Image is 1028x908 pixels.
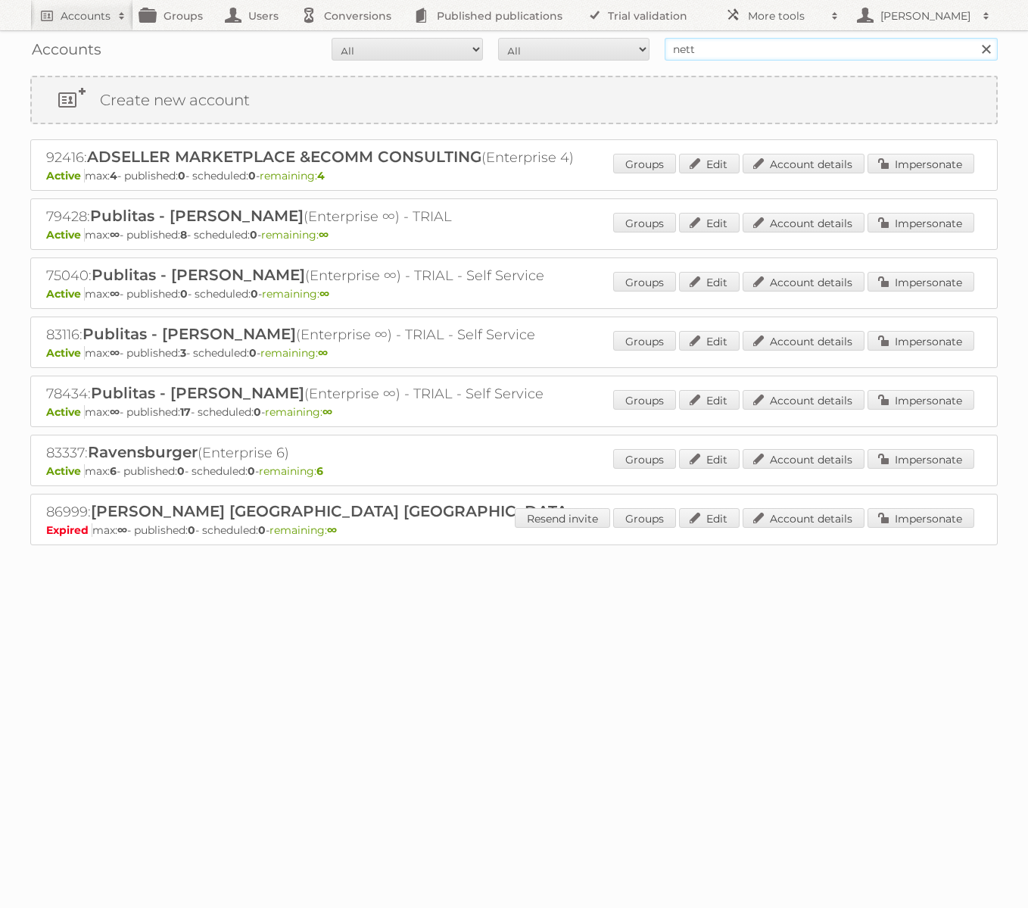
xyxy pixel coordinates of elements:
[613,449,676,469] a: Groups
[743,154,864,173] a: Account details
[46,502,576,522] h2: 86999: (Bronze ∞) - TRIAL - Self Service
[251,287,258,301] strong: 0
[868,272,974,292] a: Impersonate
[180,228,187,242] strong: 8
[249,346,257,360] strong: 0
[46,405,982,419] p: max: - published: - scheduled: -
[46,148,576,167] h2: 92416: (Enterprise 4)
[46,405,85,419] span: Active
[868,449,974,469] a: Impersonate
[180,287,188,301] strong: 0
[258,523,266,537] strong: 0
[46,228,85,242] span: Active
[254,405,261,419] strong: 0
[46,169,982,183] p: max: - published: - scheduled: -
[868,390,974,410] a: Impersonate
[679,508,740,528] a: Edit
[32,77,996,123] a: Create new account
[117,523,127,537] strong: ∞
[868,213,974,232] a: Impersonate
[613,213,676,232] a: Groups
[269,523,337,537] span: remaining:
[613,508,676,528] a: Groups
[318,346,328,360] strong: ∞
[46,464,982,478] p: max: - published: - scheduled: -
[61,8,111,23] h2: Accounts
[679,390,740,410] a: Edit
[743,213,864,232] a: Account details
[46,287,982,301] p: max: - published: - scheduled: -
[180,346,186,360] strong: 3
[46,384,576,404] h2: 78434: (Enterprise ∞) - TRIAL - Self Service
[319,228,329,242] strong: ∞
[868,154,974,173] a: Impersonate
[679,272,740,292] a: Edit
[110,287,120,301] strong: ∞
[262,287,329,301] span: remaining:
[613,272,676,292] a: Groups
[248,464,255,478] strong: 0
[83,325,296,343] span: Publitas - [PERSON_NAME]
[110,169,117,183] strong: 4
[260,346,328,360] span: remaining:
[91,502,576,520] span: [PERSON_NAME] [GEOGRAPHIC_DATA] [GEOGRAPHIC_DATA]
[46,266,576,286] h2: 75040: (Enterprise ∞) - TRIAL - Self Service
[877,8,975,23] h2: [PERSON_NAME]
[178,169,185,183] strong: 0
[868,508,974,528] a: Impersonate
[317,169,325,183] strong: 4
[110,346,120,360] strong: ∞
[261,228,329,242] span: remaining:
[259,464,323,478] span: remaining:
[90,207,304,225] span: Publitas - [PERSON_NAME]
[743,508,864,528] a: Account details
[515,508,610,528] a: Resend invite
[868,331,974,351] a: Impersonate
[613,331,676,351] a: Groups
[250,228,257,242] strong: 0
[613,390,676,410] a: Groups
[92,266,305,284] span: Publitas - [PERSON_NAME]
[679,154,740,173] a: Edit
[46,325,576,345] h2: 83116: (Enterprise ∞) - TRIAL - Self Service
[743,331,864,351] a: Account details
[180,405,191,419] strong: 17
[743,449,864,469] a: Account details
[110,228,120,242] strong: ∞
[46,346,85,360] span: Active
[265,405,332,419] span: remaining:
[177,464,185,478] strong: 0
[110,464,117,478] strong: 6
[87,148,481,166] span: ADSELLER MARKETPLACE &ECOMM CONSULTING
[679,331,740,351] a: Edit
[46,443,576,463] h2: 83337: (Enterprise 6)
[88,443,198,461] span: Ravensburger
[316,464,323,478] strong: 6
[46,523,982,537] p: max: - published: - scheduled: -
[748,8,824,23] h2: More tools
[743,390,864,410] a: Account details
[188,523,195,537] strong: 0
[327,523,337,537] strong: ∞
[319,287,329,301] strong: ∞
[46,523,92,537] span: Expired
[46,169,85,183] span: Active
[322,405,332,419] strong: ∞
[679,213,740,232] a: Edit
[248,169,256,183] strong: 0
[110,405,120,419] strong: ∞
[613,154,676,173] a: Groups
[743,272,864,292] a: Account details
[91,384,304,402] span: Publitas - [PERSON_NAME]
[46,228,982,242] p: max: - published: - scheduled: -
[46,464,85,478] span: Active
[260,169,325,183] span: remaining:
[46,287,85,301] span: Active
[46,346,982,360] p: max: - published: - scheduled: -
[46,207,576,226] h2: 79428: (Enterprise ∞) - TRIAL
[679,449,740,469] a: Edit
